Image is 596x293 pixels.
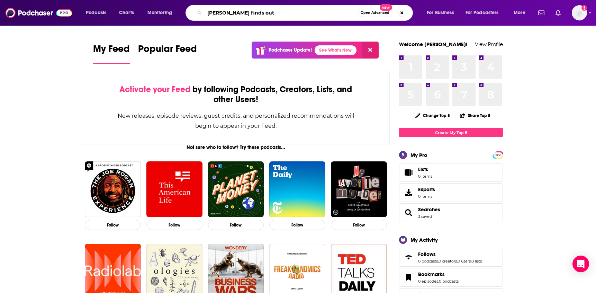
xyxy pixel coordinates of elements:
button: Follow [208,220,264,230]
a: Exports [399,183,503,202]
span: , [457,259,458,264]
a: See What's New [315,45,356,55]
div: Open Intercom Messenger [572,256,589,272]
img: My Favorite Murder with Karen Kilgariff and Georgia Hardstark [331,161,387,217]
a: View Profile [475,41,503,47]
span: Monitoring [147,8,172,18]
a: Lists [399,163,503,182]
a: 0 podcasts [439,279,459,284]
a: Bookmarks [418,271,459,277]
span: Podcasts [86,8,106,18]
a: PRO [494,152,502,157]
button: Follow [85,220,141,230]
button: Share Top 8 [460,109,491,122]
a: 3 saved [418,214,432,219]
img: This American Life [146,161,202,217]
span: Exports [401,188,415,197]
span: Lists [401,168,415,177]
span: Lists [418,166,432,172]
span: 0 items [418,194,435,199]
a: Follows [401,252,415,262]
img: The Joe Rogan Experience [85,161,141,217]
span: Bookmarks [399,268,503,287]
span: PRO [494,152,502,158]
div: Not sure who to follow? Try these podcasts... [82,144,390,150]
a: Bookmarks [401,273,415,282]
button: Follow [331,220,387,230]
img: The Daily [269,161,325,217]
span: For Business [427,8,454,18]
a: 0 episodes [418,279,438,284]
span: Logged in as awallresonate [572,5,587,20]
a: 0 users [458,259,471,264]
span: Open Advanced [361,11,389,15]
div: by following Podcasts, Creators, Lists, and other Users! [117,85,355,105]
a: Show notifications dropdown [553,7,563,19]
svg: Add a profile image [581,5,587,11]
span: For Podcasters [466,8,499,18]
span: Exports [418,186,435,193]
a: Searches [418,206,440,213]
div: New releases, episode reviews, guest credits, and personalized recommendations will begin to appe... [117,111,355,131]
button: Open AdvancedNew [358,9,392,17]
span: Lists [418,166,428,172]
div: Search podcasts, credits, & more... [192,5,419,21]
a: Welcome [PERSON_NAME]! [399,41,468,47]
span: Charts [119,8,134,18]
button: Follow [269,220,325,230]
button: open menu [422,7,463,18]
span: Activate your Feed [119,84,190,95]
a: 0 creators [439,259,457,264]
span: Searches [399,203,503,222]
a: 0 podcasts [418,259,438,264]
a: 0 lists [471,259,482,264]
span: Follows [399,248,503,267]
a: Follows [418,251,482,257]
button: Change Top 8 [411,111,454,120]
div: My Pro [410,152,427,158]
a: Popular Feed [138,43,197,64]
img: User Profile [572,5,587,20]
button: open menu [143,7,181,18]
span: Popular Feed [138,43,197,59]
button: Follow [146,220,202,230]
a: My Feed [93,43,130,64]
span: My Feed [93,43,130,59]
span: Bookmarks [418,271,445,277]
a: Searches [401,208,415,217]
a: Create My Top 8 [399,128,503,137]
button: Show profile menu [572,5,587,20]
span: , [438,259,439,264]
div: My Activity [410,237,438,243]
p: Podchaser Update! [269,47,312,53]
a: Charts [115,7,138,18]
a: Show notifications dropdown [535,7,547,19]
button: open menu [461,7,509,18]
button: open menu [509,7,534,18]
span: 0 items [418,174,432,179]
input: Search podcasts, credits, & more... [205,7,358,18]
span: More [514,8,525,18]
button: open menu [81,7,115,18]
span: , [471,259,471,264]
img: Planet Money [208,161,264,217]
span: New [380,4,392,11]
span: Follows [418,251,436,257]
img: Podchaser - Follow, Share and Rate Podcasts [6,6,72,19]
